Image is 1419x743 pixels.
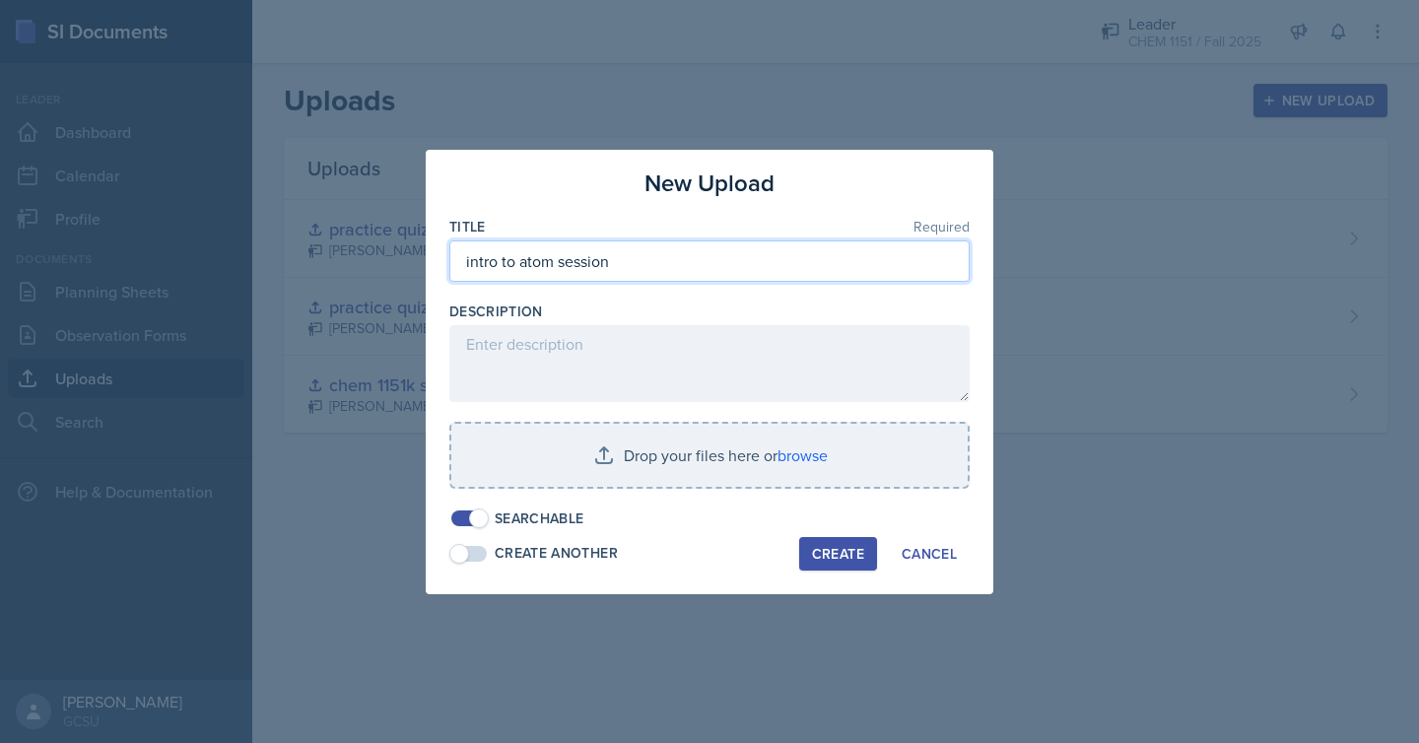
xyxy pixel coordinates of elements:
label: Title [449,217,486,236]
div: Cancel [902,546,957,562]
span: Required [913,220,970,234]
div: Searchable [495,508,584,529]
div: Create Another [495,543,618,564]
h3: New Upload [644,166,775,201]
button: Create [799,537,877,571]
button: Cancel [889,537,970,571]
input: Enter title [449,240,970,282]
div: Create [812,546,864,562]
label: Description [449,302,543,321]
